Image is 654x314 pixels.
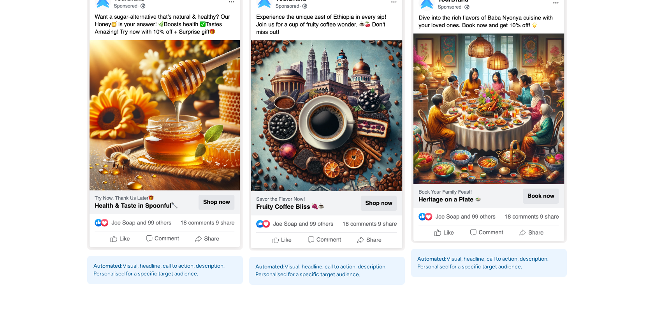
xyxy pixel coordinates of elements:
div: Visual, headline, call to action, description. Personalised for a specific target audience. [249,257,405,285]
span: Automated: [93,263,123,269]
span: Automated: [255,263,285,270]
div: Visual, headline, call to action, description. Personalised for a specific target audience. [87,256,243,284]
span: Automated: [417,256,447,262]
div: Visual, headline, call to action, description. Personalised for a specific target audience. [411,249,567,277]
